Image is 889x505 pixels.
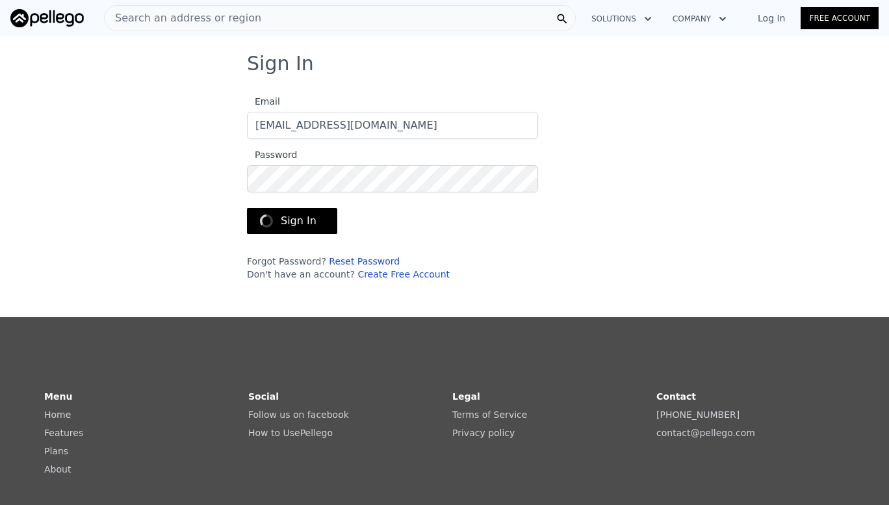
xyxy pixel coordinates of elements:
[44,428,83,438] a: Features
[248,428,333,438] a: How to UsePellego
[44,391,72,402] strong: Menu
[10,9,84,27] img: Pellego
[44,446,68,456] a: Plans
[247,112,538,139] input: Email
[357,269,450,279] a: Create Free Account
[247,52,642,75] h3: Sign In
[452,391,480,402] strong: Legal
[44,464,71,474] a: About
[662,7,737,31] button: Company
[247,149,297,160] span: Password
[105,10,261,26] span: Search an address or region
[248,391,279,402] strong: Social
[452,409,527,420] a: Terms of Service
[247,208,337,234] button: Sign In
[656,391,696,402] strong: Contact
[329,256,400,266] a: Reset Password
[656,409,740,420] a: [PHONE_NUMBER]
[248,409,349,420] a: Follow us on facebook
[742,12,801,25] a: Log In
[247,96,280,107] span: Email
[247,165,538,192] input: Password
[801,7,879,29] a: Free Account
[581,7,662,31] button: Solutions
[452,428,515,438] a: Privacy policy
[44,409,71,420] a: Home
[247,255,538,281] div: Forgot Password? Don't have an account?
[656,428,755,438] a: contact@pellego.com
